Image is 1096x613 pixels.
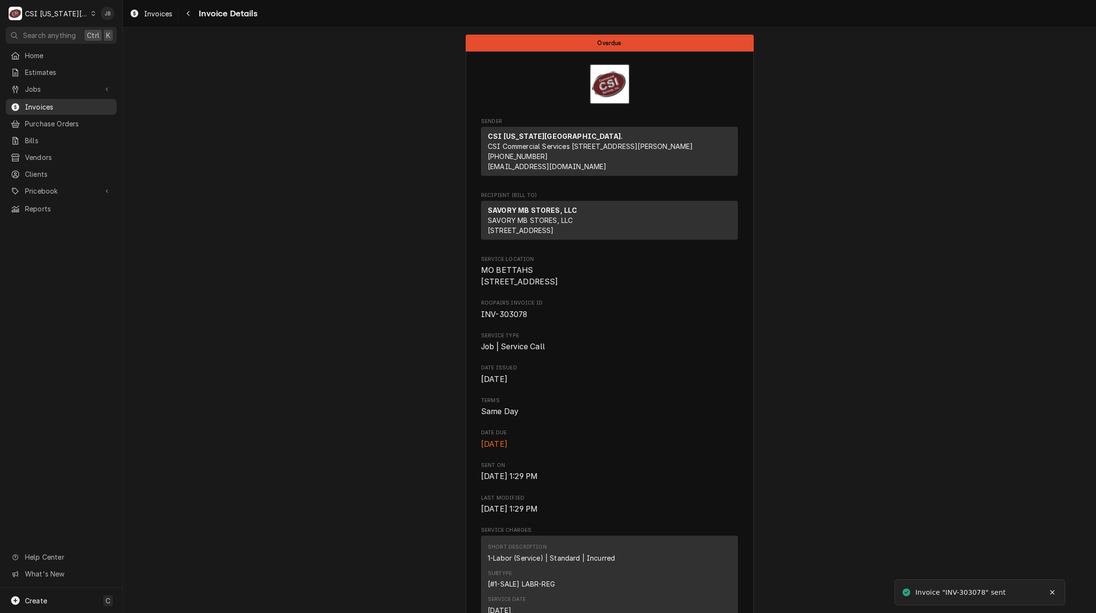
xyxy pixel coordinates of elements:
span: Service Charges [481,527,738,534]
span: Create [25,597,47,605]
div: Roopairs Invoice ID [481,299,738,320]
div: Sender [481,127,738,176]
div: Short Description [488,553,615,563]
a: Go to Help Center [6,549,117,565]
div: Invoice Recipient [481,192,738,244]
span: [DATE] [481,375,507,384]
span: Date Issued [481,374,738,385]
div: Short Description [488,543,547,551]
div: CSI Kansas City.'s Avatar [9,7,22,20]
span: Service Type [481,341,738,353]
span: Jobs [25,84,97,94]
span: Purchase Orders [25,119,112,129]
a: [PHONE_NUMBER] [488,152,548,160]
div: Terms [481,397,738,417]
img: Logo [590,64,630,104]
span: Pricebook [25,186,97,196]
div: Recipient (Bill To) [481,201,738,244]
div: Date Due [481,429,738,450]
span: K [106,30,110,40]
div: Status [466,35,754,51]
span: Job | Service Call [481,342,545,351]
span: Vendors [25,152,112,162]
span: Service Type [481,332,738,340]
span: Sent On [481,471,738,482]
span: Sender [481,118,738,125]
span: Roopairs Invoice ID [481,309,738,320]
a: Vendors [6,149,117,165]
span: Bills [25,135,112,146]
a: Go to Jobs [6,81,117,97]
span: C [106,596,110,606]
button: Search anythingCtrlK [6,27,117,44]
button: Navigate back [181,6,196,21]
span: [DATE] 1:29 PM [481,504,538,514]
span: Service Location [481,265,738,287]
a: Go to Pricebook [6,183,117,199]
div: Joshua Bennett's Avatar [101,7,114,20]
a: Purchase Orders [6,116,117,132]
span: Clients [25,169,112,179]
div: Service Location [481,256,738,288]
div: Service Date [488,596,526,603]
span: Home [25,50,112,61]
div: CSI [US_STATE][GEOGRAPHIC_DATA]. [25,9,88,19]
strong: CSI [US_STATE][GEOGRAPHIC_DATA]. [488,132,623,140]
span: Overdue [597,40,621,46]
div: Date Issued [481,364,738,385]
div: Subtype [488,570,512,577]
span: [DATE] [481,440,507,449]
span: Terms [481,397,738,405]
a: Go to What's New [6,566,117,582]
span: Help Center [25,552,111,562]
span: INV-303078 [481,310,528,319]
span: SAVORY MB STORES, LLC [STREET_ADDRESS] [488,216,573,234]
div: JB [101,7,114,20]
span: MO BETTAHS [STREET_ADDRESS] [481,266,558,286]
span: Same Day [481,407,518,416]
div: Short Description [488,543,615,563]
span: Date Due [481,439,738,450]
div: Invoice "INV-303078" sent [915,588,1007,598]
a: [EMAIL_ADDRESS][DOMAIN_NAME] [488,162,606,171]
div: C [9,7,22,20]
a: Estimates [6,64,117,80]
span: What's New [25,569,111,579]
a: Bills [6,133,117,148]
div: Subtype [488,570,555,589]
span: Recipient (Bill To) [481,192,738,199]
div: Service Type [481,332,738,353]
span: Estimates [25,67,112,77]
a: Clients [6,166,117,182]
span: Invoices [25,102,112,112]
span: [DATE] 1:29 PM [481,472,538,481]
div: Invoice Sender [481,118,738,180]
a: Invoices [126,6,176,22]
span: Ctrl [87,30,99,40]
span: Date Due [481,429,738,437]
span: Reports [25,204,112,214]
span: CSI Commercial Services [STREET_ADDRESS][PERSON_NAME] [488,142,693,150]
span: Last Modified [481,503,738,515]
a: Reports [6,201,117,217]
span: Terms [481,406,738,417]
strong: SAVORY MB STORES, LLC [488,206,577,214]
span: Search anything [23,30,76,40]
span: Invoice Details [196,7,257,20]
a: Invoices [6,99,117,115]
span: Invoices [144,9,172,19]
span: Sent On [481,462,738,469]
div: Sent On [481,462,738,482]
div: Last Modified [481,494,738,515]
span: Roopairs Invoice ID [481,299,738,307]
div: Recipient (Bill To) [481,201,738,240]
div: Subtype [488,579,555,589]
div: Sender [481,127,738,180]
span: Date Issued [481,364,738,372]
span: Service Location [481,256,738,263]
span: Last Modified [481,494,738,502]
a: Home [6,48,117,63]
